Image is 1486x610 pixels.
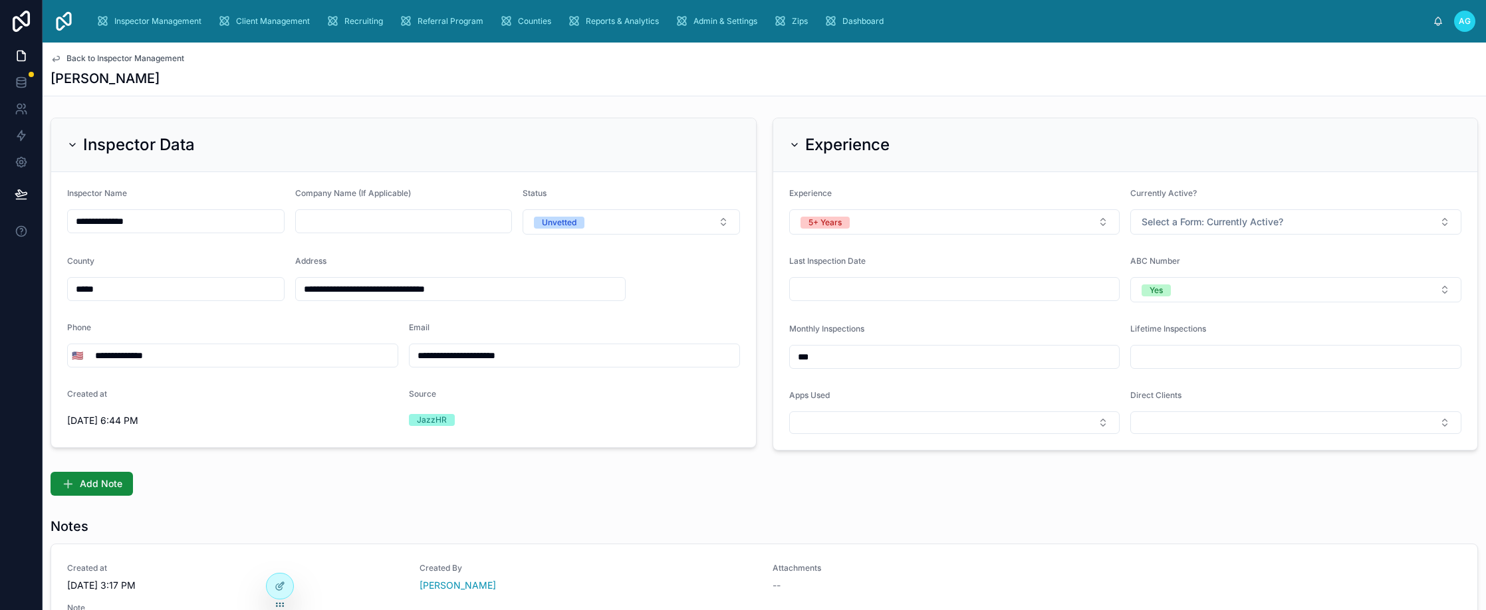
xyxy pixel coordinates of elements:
div: 5+ Years [808,217,842,229]
span: Select a Form: Currently Active? [1142,215,1283,229]
span: AG [1459,16,1471,27]
span: Email [409,322,430,332]
button: Select Button [1130,277,1461,302]
span: Experience [789,188,832,198]
a: Admin & Settings [671,9,767,33]
span: Last Inspection Date [789,256,866,266]
button: Add Note [51,472,133,496]
span: [DATE] 3:17 PM [67,579,404,592]
span: Lifetime Inspections [1130,324,1206,334]
span: Back to Inspector Management [66,53,184,64]
span: Phone [67,322,91,332]
span: Reports & Analytics [586,16,659,27]
span: Counties [518,16,551,27]
span: Monthly Inspections [789,324,864,334]
a: [PERSON_NAME] [420,579,496,592]
span: -- [773,579,781,592]
span: Created By [420,563,756,573]
div: Yes [1150,284,1163,296]
a: Referral Program [395,9,493,33]
span: Inspector Management [114,16,201,27]
span: [DATE] 6:44 PM [67,414,398,427]
button: Select Button [68,344,87,367]
span: Attachments [773,563,1109,573]
a: Client Management [213,9,319,33]
span: Admin & Settings [693,16,757,27]
a: Counties [495,9,560,33]
span: Created at [67,389,107,399]
h1: [PERSON_NAME] [51,69,160,88]
a: Dashboard [820,9,893,33]
span: Address [295,256,326,266]
span: Source [409,389,436,399]
span: Status [523,188,547,198]
span: County [67,256,94,266]
span: 🇺🇸 [72,349,83,362]
a: Inspector Management [92,9,211,33]
button: Select Button [1130,209,1461,235]
h2: Experience [805,134,890,155]
span: Direct Clients [1130,390,1181,400]
div: Unvetted [542,217,576,229]
span: Zips [792,16,808,27]
span: Referral Program [418,16,483,27]
span: Dashboard [842,16,884,27]
button: Select Button [1130,411,1461,434]
div: scrollable content [85,7,1433,36]
span: Inspector Name [67,188,127,198]
span: Client Management [236,16,310,27]
h2: Inspector Data [83,134,195,155]
span: Apps Used [789,390,830,400]
a: Reports & Analytics [563,9,668,33]
span: Recruiting [344,16,383,27]
button: Select Button [523,209,740,235]
span: Currently Active? [1130,188,1197,198]
a: Back to Inspector Management [51,53,184,64]
span: Created at [67,563,404,573]
a: Recruiting [322,9,392,33]
h1: Notes [51,517,88,536]
span: Add Note [80,477,122,490]
div: JazzHR [417,414,447,426]
button: Select Button [789,411,1120,434]
span: ABC Number [1130,256,1180,266]
a: Zips [769,9,817,33]
img: App logo [53,11,74,32]
button: Select Button [789,209,1120,235]
span: Company Name (If Applicable) [295,188,411,198]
